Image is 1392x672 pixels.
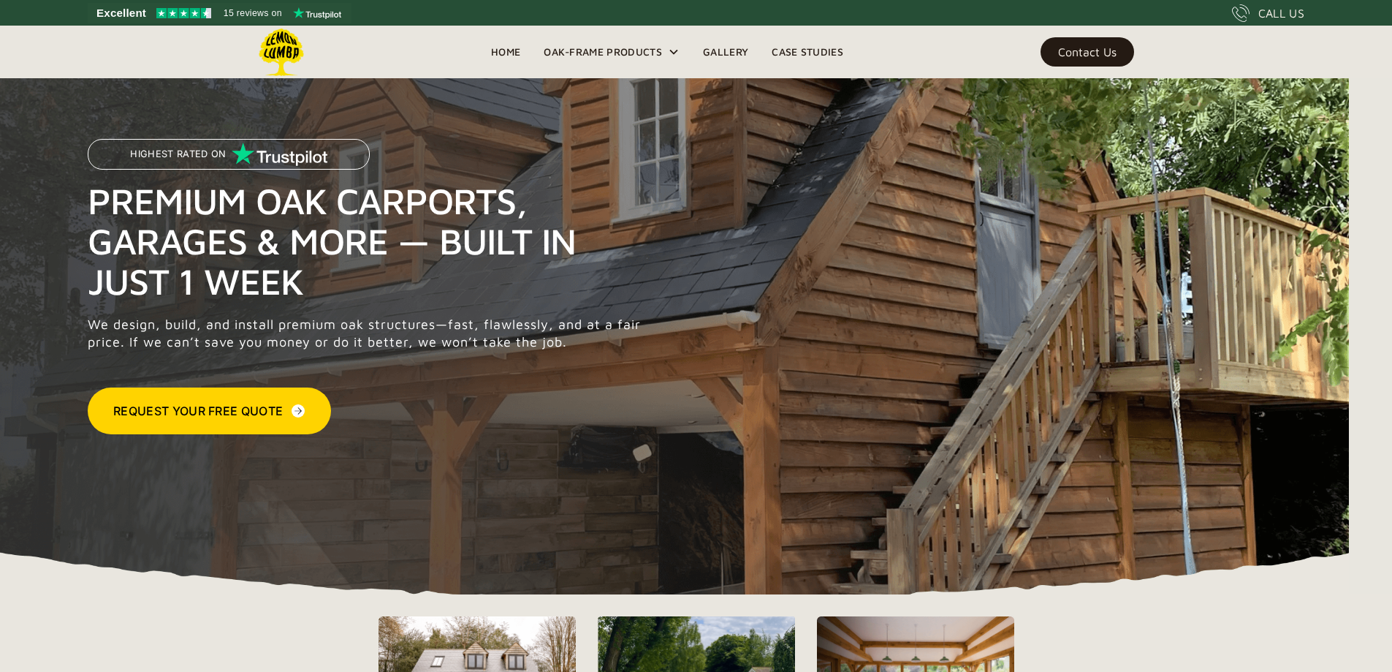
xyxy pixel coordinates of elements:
[88,316,649,351] p: We design, build, and install premium oak structures—fast, flawlessly, and at a fair price. If we...
[293,7,341,19] img: Trustpilot logo
[88,139,370,181] a: Highest Rated on
[224,4,282,22] span: 15 reviews on
[88,181,649,301] h1: Premium Oak Carports, Garages & More — Built in Just 1 Week
[544,43,662,61] div: Oak-Frame Products
[532,26,691,78] div: Oak-Frame Products
[96,4,146,22] span: Excellent
[1041,37,1134,67] a: Contact Us
[691,41,760,63] a: Gallery
[113,402,283,420] div: Request Your Free Quote
[1258,4,1304,22] div: CALL US
[88,388,331,434] a: Request Your Free Quote
[760,41,855,63] a: Case Studies
[88,3,351,23] a: See Lemon Lumba reviews on Trustpilot
[130,149,226,159] p: Highest Rated on
[1232,4,1304,22] a: CALL US
[1058,47,1117,57] div: Contact Us
[156,8,211,18] img: Trustpilot 4.5 stars
[479,41,532,63] a: Home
